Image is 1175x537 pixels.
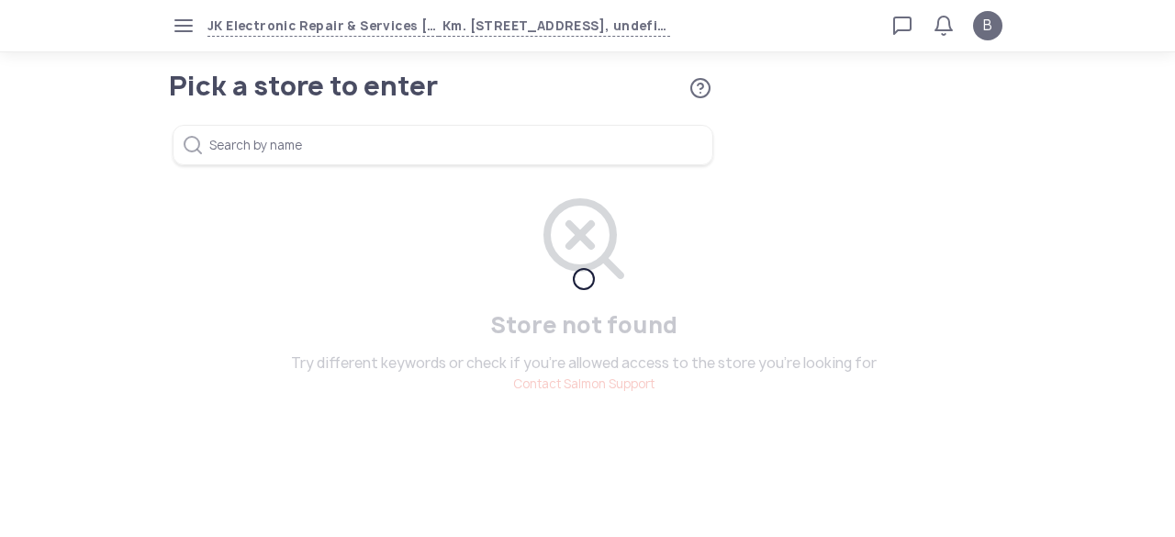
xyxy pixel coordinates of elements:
span: JK Electronic Repair & Services [GEOGRAPHIC_DATA] [GEOGRAPHIC_DATA] [207,16,439,37]
span: Km. [STREET_ADDRESS], undefined, PHL [439,16,670,37]
h1: Pick a store to enter [169,73,642,99]
button: B [973,11,1002,40]
span: B [983,15,992,37]
button: JK Electronic Repair & Services [GEOGRAPHIC_DATA] [GEOGRAPHIC_DATA]Km. [STREET_ADDRESS], undefine... [207,16,670,37]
